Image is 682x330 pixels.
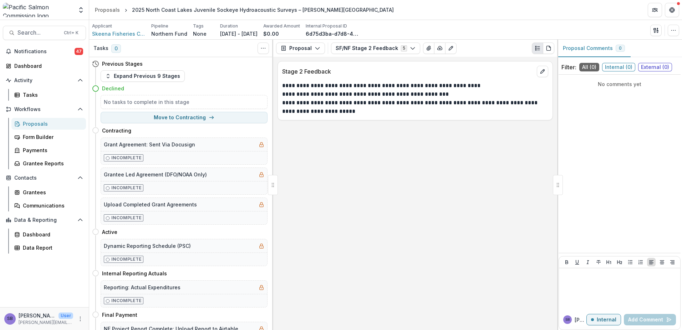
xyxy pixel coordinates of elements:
h4: Internal Reporting Actuals [102,270,167,277]
span: All ( 0 ) [579,63,599,71]
button: Bullet List [626,258,635,266]
div: Dashboard [14,62,80,70]
h5: Upload Completed Grant Agreements [104,201,197,208]
button: SF/NF Stage 2 Feedback5 [331,42,420,54]
div: Grantee Reports [23,160,80,167]
div: Data Report [23,244,80,251]
p: Incomplete [111,185,142,191]
h5: Reporting: Actual Expenditures [104,284,180,291]
h4: Declined [102,85,124,92]
div: Proposals [23,120,80,127]
button: Toggle View Cancelled Tasks [258,42,269,54]
a: Grantees [11,186,86,198]
p: [PERSON_NAME][EMAIL_ADDRESS][DOMAIN_NAME] [19,319,73,326]
span: Internal ( 0 ) [602,63,635,71]
div: Dashboard [23,231,80,238]
div: Sascha Bendt [565,318,570,321]
button: Italicize [584,258,592,266]
button: Underline [573,258,581,266]
button: Open Data & Reporting [3,214,86,226]
p: Filter: [561,63,576,71]
p: Applicant [92,23,112,29]
button: Get Help [665,3,679,17]
h3: Tasks [93,45,108,51]
p: Tags [193,23,204,29]
button: Open Contacts [3,172,86,184]
button: Ordered List [636,258,645,266]
button: Align Right [668,258,677,266]
button: edit [537,66,548,77]
p: Pipeline [151,23,168,29]
button: Proposal [276,42,325,54]
h5: No tasks to complete in this stage [104,98,264,106]
p: No comments yet [561,80,678,88]
button: Internal [586,314,621,325]
button: Bold [563,258,571,266]
button: Edit as form [445,42,457,54]
a: Form Builder [11,131,86,143]
p: [DATE] - [DATE] [220,30,258,37]
button: Proposal Comments [557,40,631,57]
a: Proposals [92,5,123,15]
p: None [193,30,207,37]
p: 6d75d3ba-d7d8-401b-9ee0-8282c8cf7857 [306,30,359,37]
span: 0 [111,44,121,53]
span: Data & Reporting [14,217,75,223]
a: Tasks [11,89,86,101]
div: Form Builder [23,133,80,141]
p: Incomplete [111,155,142,161]
div: Payments [23,146,80,154]
h4: Contracting [102,127,131,134]
div: 2025 North Coast Lakes Juvenile Sockeye Hydroacoustic Surveys – [PERSON_NAME][GEOGRAPHIC_DATA] [132,6,394,14]
a: Communications [11,200,86,211]
span: External ( 0 ) [638,63,672,71]
h5: Grant Agreement: Sent Via Docusign [104,141,195,148]
button: Open entity switcher [76,3,86,17]
button: Align Center [658,258,666,266]
p: Awarded Amount [263,23,300,29]
p: User [58,312,73,319]
p: Internal Proposal ID [306,23,347,29]
a: Payments [11,144,86,156]
button: Strike [594,258,603,266]
span: Workflows [14,106,75,112]
a: Skeena Fisheries Commission [92,30,146,37]
p: Incomplete [111,256,142,262]
button: Add Comment [624,314,676,325]
span: Contacts [14,175,75,181]
p: Northern Fund [151,30,187,37]
button: Notifications47 [3,46,86,57]
h4: Final Payment [102,311,137,319]
p: Incomplete [111,297,142,304]
img: Pacific Salmon Commission logo [3,3,73,17]
p: Stage 2 Feedback [282,67,534,76]
button: Open Workflows [3,104,86,115]
div: Sascha Bendt [7,316,13,321]
h5: Grantee Led Agreement (DFO/NOAA Only) [104,171,207,178]
div: Communications [23,202,80,209]
p: Duration [220,23,238,29]
button: View Attached Files [423,42,434,54]
div: Tasks [23,91,80,99]
button: Open Activity [3,75,86,86]
button: Align Left [647,258,656,266]
h5: Dynamic Reporting Schedule (PSC) [104,242,191,250]
a: Grantee Reports [11,157,86,169]
span: Search... [17,29,60,36]
p: [PERSON_NAME] [19,312,56,319]
button: More [76,315,85,323]
p: [PERSON_NAME] [575,316,586,324]
h4: Active [102,228,117,236]
button: Expand Previous 9 Stages [101,70,185,82]
a: Proposals [11,118,86,130]
nav: breadcrumb [92,5,397,15]
span: Activity [14,77,75,84]
a: Dashboard [3,60,86,72]
button: Heading 2 [615,258,624,266]
div: Ctrl + K [62,29,80,37]
button: Partners [648,3,662,17]
button: Search... [3,26,86,40]
span: 0 [619,46,622,51]
p: Incomplete [111,215,142,221]
button: Move to Contracting [101,112,268,123]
